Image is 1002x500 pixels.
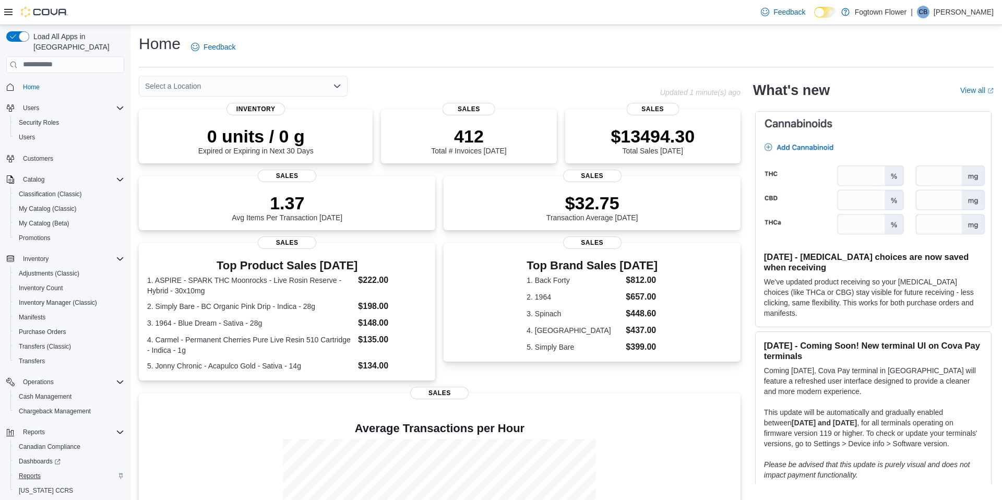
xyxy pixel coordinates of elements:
[10,295,128,310] button: Inventory Manager (Classic)
[911,6,913,18] p: |
[563,236,622,249] span: Sales
[19,313,45,322] span: Manifests
[15,296,124,309] span: Inventory Manager (Classic)
[23,175,44,184] span: Catalog
[23,104,39,112] span: Users
[15,355,124,367] span: Transfers
[15,232,55,244] a: Promotions
[19,376,58,388] button: Operations
[527,325,622,336] dt: 4. [GEOGRAPHIC_DATA]
[10,469,128,483] button: Reports
[19,342,71,351] span: Transfers (Classic)
[10,187,128,201] button: Classification (Classic)
[147,301,354,312] dt: 2. Simply Bare - BC Organic Pink Drip - Indica - 28g
[19,472,41,480] span: Reports
[147,422,732,435] h4: Average Transactions per Hour
[19,253,124,265] span: Inventory
[15,267,124,280] span: Adjustments (Classic)
[232,193,342,222] div: Avg Items Per Transaction [DATE]
[15,217,74,230] a: My Catalog (Beta)
[198,126,314,155] div: Expired or Expiring in Next 30 Days
[626,341,658,353] dd: $399.00
[2,252,128,266] button: Inventory
[764,277,983,318] p: We've updated product receiving so your [MEDICAL_DATA] choices (like THCa or CBG) stay visible fo...
[2,172,128,187] button: Catalog
[258,170,316,182] span: Sales
[15,455,65,468] a: Dashboards
[15,340,124,353] span: Transfers (Classic)
[764,407,983,449] p: This update will be automatically and gradually enabled between , for all terminals operating on ...
[19,328,66,336] span: Purchase Orders
[19,190,82,198] span: Classification (Classic)
[19,219,69,228] span: My Catalog (Beta)
[19,173,124,186] span: Catalog
[15,390,76,403] a: Cash Management
[10,130,128,145] button: Users
[204,42,235,52] span: Feedback
[226,103,285,115] span: Inventory
[358,274,427,287] dd: $222.00
[333,82,341,90] button: Open list of options
[147,259,427,272] h3: Top Product Sales [DATE]
[773,7,805,17] span: Feedback
[19,205,77,213] span: My Catalog (Classic)
[15,470,124,482] span: Reports
[626,274,658,287] dd: $812.00
[10,339,128,354] button: Transfers (Classic)
[15,267,83,280] a: Adjustments (Classic)
[2,79,128,94] button: Home
[527,308,622,319] dt: 3. Spinach
[15,355,49,367] a: Transfers
[611,126,695,155] div: Total Sales [DATE]
[358,334,427,346] dd: $135.00
[15,188,124,200] span: Classification (Classic)
[15,390,124,403] span: Cash Management
[15,282,67,294] a: Inventory Count
[23,83,40,91] span: Home
[563,170,622,182] span: Sales
[15,131,39,144] a: Users
[19,81,44,93] a: Home
[527,259,658,272] h3: Top Brand Sales [DATE]
[15,470,45,482] a: Reports
[15,326,124,338] span: Purchase Orders
[987,88,994,94] svg: External link
[2,101,128,115] button: Users
[19,253,53,265] button: Inventory
[23,154,53,163] span: Customers
[19,269,79,278] span: Adjustments (Classic)
[764,340,983,361] h3: [DATE] - Coming Soon! New terminal UI on Cova Pay terminals
[15,311,50,324] a: Manifests
[814,7,836,18] input: Dark Mode
[19,426,124,438] span: Reports
[19,426,49,438] button: Reports
[19,152,124,165] span: Customers
[19,234,51,242] span: Promotions
[19,376,124,388] span: Operations
[15,441,124,453] span: Canadian Compliance
[19,407,91,415] span: Chargeback Management
[10,389,128,404] button: Cash Management
[10,310,128,325] button: Manifests
[10,115,128,130] button: Security Roles
[15,203,81,215] a: My Catalog (Classic)
[15,188,86,200] a: Classification (Classic)
[19,102,43,114] button: Users
[15,296,101,309] a: Inventory Manager (Classic)
[919,6,928,18] span: CB
[546,193,638,213] p: $32.75
[358,360,427,372] dd: $134.00
[19,173,49,186] button: Catalog
[10,266,128,281] button: Adjustments (Classic)
[10,281,128,295] button: Inventory Count
[258,236,316,249] span: Sales
[10,404,128,419] button: Chargeback Management
[10,454,128,469] a: Dashboards
[960,86,994,94] a: View allExternal link
[23,378,54,386] span: Operations
[611,126,695,147] p: $13494.30
[10,354,128,368] button: Transfers
[23,428,45,436] span: Reports
[10,231,128,245] button: Promotions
